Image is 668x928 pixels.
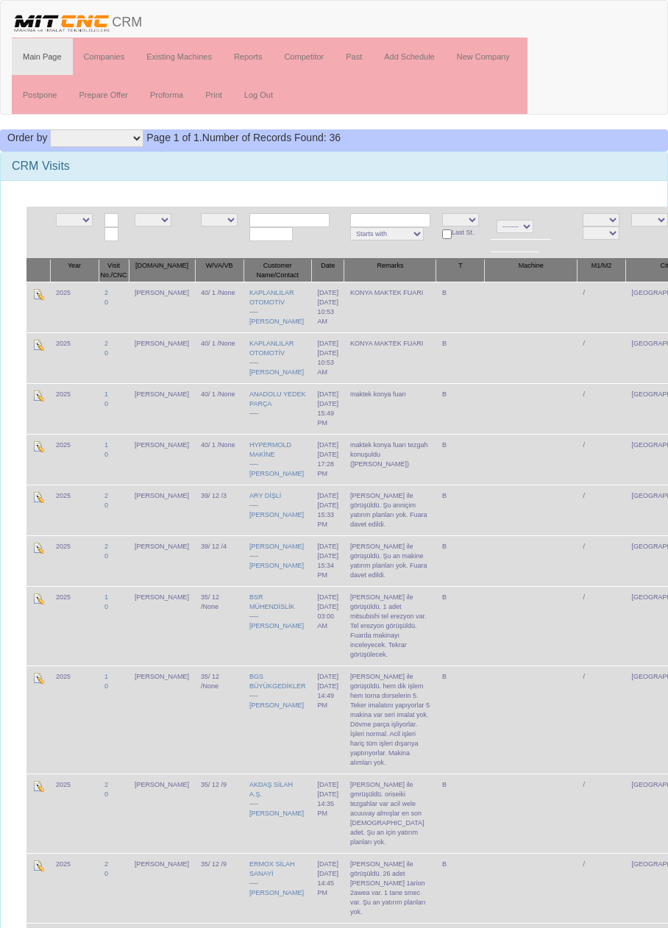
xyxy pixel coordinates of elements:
td: [DATE] [312,665,344,774]
div: [DATE] 15:34 PM [318,552,338,580]
td: ---- [244,383,312,434]
div: [DATE] 15:33 PM [318,501,338,529]
a: Competitor [273,38,335,75]
a: CRM [1,1,153,38]
a: Add Schedule [373,38,446,75]
a: BSR MÜHENDİSLİK [249,593,295,610]
a: 0 [104,870,108,877]
td: ---- [244,853,312,923]
th: Year [50,259,99,282]
div: [DATE] 10:53 AM [318,349,338,377]
td: B [436,434,485,485]
a: AKDAŞ SİLAH A.Ş. [249,781,293,798]
img: header.png [12,12,112,34]
td: maktek konya fuarı [344,383,436,434]
td: 2025 [50,383,99,434]
th: T [436,259,485,282]
a: 2 [104,340,108,347]
td: 2025 [50,332,99,383]
a: 1 [104,593,108,601]
td: 2025 [50,665,99,774]
a: 0 [104,299,108,306]
a: Main Page [12,38,73,75]
td: KONYA MAKTEK FUARI [344,282,436,332]
td: [DATE] [312,535,344,586]
a: BGS BÜYÜKGEDİKLER [249,673,306,690]
a: Reports [223,38,274,75]
div: [DATE] 14:49 PM [318,682,338,710]
a: Past [335,38,373,75]
div: [DATE] 14:45 PM [318,869,338,898]
a: 0 [104,349,108,357]
td: [PERSON_NAME] ile görüşüldü. Şu an makine yatırım planları yok. Fuara davet edildi. [344,535,436,586]
img: Edit [32,593,44,604]
td: 2025 [50,434,99,485]
div: [DATE] 03:00 AM [318,602,338,631]
a: 0 [104,603,108,610]
td: 2025 [50,282,99,332]
td: ---- [244,774,312,853]
a: [PERSON_NAME] [249,511,304,518]
td: 2025 [50,774,99,853]
td: [PERSON_NAME] [129,665,195,774]
td: Last St. [436,207,485,259]
td: 40/ 1 /None [195,282,244,332]
a: [PERSON_NAME] [249,543,304,550]
td: [DATE] [312,383,344,434]
td: [PERSON_NAME] [129,383,195,434]
td: B [436,332,485,383]
td: 35/ 12 /9 [195,853,244,923]
a: 2 [104,289,108,296]
a: Companies [73,38,136,75]
td: [PERSON_NAME] [129,332,195,383]
a: [PERSON_NAME] [249,622,304,629]
a: New Company [446,38,521,75]
td: / [577,332,625,383]
a: [PERSON_NAME] [249,562,304,569]
td: / [577,535,625,586]
div: [DATE] 15:49 PM [318,399,338,428]
a: [PERSON_NAME] [249,470,304,477]
th: Customer Name/Contact [244,259,312,282]
td: / [577,485,625,535]
img: Edit [32,339,44,351]
img: Edit [32,390,44,401]
td: 39/ 12 /3 [195,485,244,535]
td: [DATE] [312,774,344,853]
td: [PERSON_NAME] [129,282,195,332]
th: Machine [485,259,578,282]
td: / [577,383,625,434]
a: Log Out [233,76,284,113]
div: [DATE] 17:28 PM [318,450,338,479]
a: Prepare Offer [68,76,138,113]
td: ---- [244,586,312,665]
a: KAPLANLILAR OTOMOTİV [249,340,294,357]
td: 35/ 12 /None [195,586,244,665]
td: 39/ 12 /4 [195,535,244,586]
td: B [436,282,485,332]
td: 40/ 1 /None [195,434,244,485]
th: Date [312,259,344,282]
a: HYPERMOLD MAKİNE [249,441,291,458]
td: 40/ 1 /None [195,383,244,434]
th: [DOMAIN_NAME] [129,259,195,282]
td: [DATE] [312,853,344,923]
td: B [436,485,485,535]
td: [PERSON_NAME] [129,485,195,535]
td: ---- [244,434,312,485]
img: Edit [32,288,44,300]
h3: CRM Visits [12,160,656,173]
td: [DATE] [312,586,344,665]
td: / [577,434,625,485]
a: 0 [104,682,108,690]
td: [PERSON_NAME] [129,774,195,853]
td: B [436,774,485,853]
td: [PERSON_NAME] [129,586,195,665]
td: [PERSON_NAME] [129,434,195,485]
a: 2 [104,781,108,788]
td: B [436,665,485,774]
td: [PERSON_NAME] [129,853,195,923]
td: / [577,774,625,853]
a: ARY DİŞLİ [249,492,281,499]
img: Edit [32,542,44,554]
